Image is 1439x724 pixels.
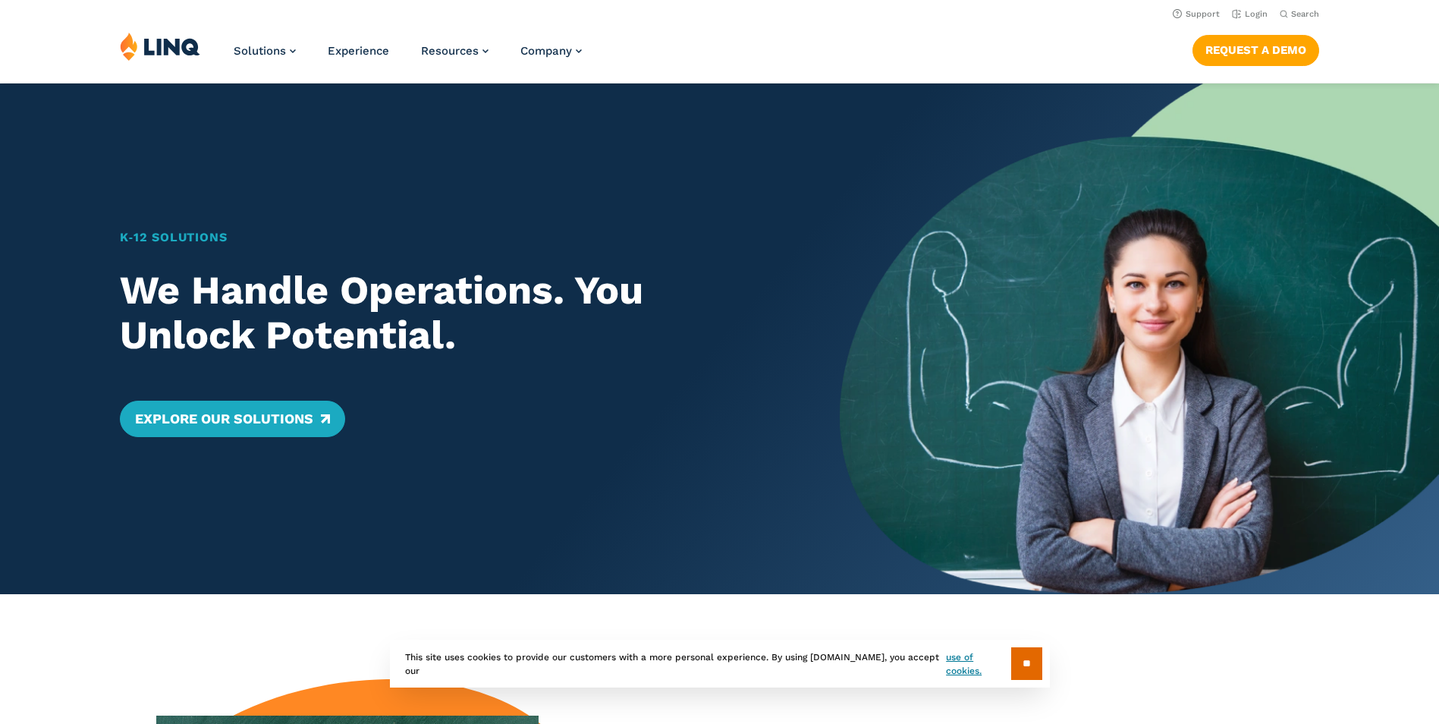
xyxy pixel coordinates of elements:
[1192,32,1319,65] nav: Button Navigation
[1173,9,1220,19] a: Support
[946,650,1010,678] a: use of cookies.
[234,32,582,82] nav: Primary Navigation
[1291,9,1319,19] span: Search
[1232,9,1268,19] a: Login
[1280,8,1319,20] button: Open Search Bar
[234,44,286,58] span: Solutions
[1192,35,1319,65] a: Request a Demo
[120,268,781,359] h2: We Handle Operations. You Unlock Potential.
[520,44,572,58] span: Company
[120,32,200,61] img: LINQ | K‑12 Software
[120,228,781,247] h1: K‑12 Solutions
[120,401,345,437] a: Explore Our Solutions
[520,44,582,58] a: Company
[234,44,296,58] a: Solutions
[421,44,489,58] a: Resources
[840,83,1439,594] img: Home Banner
[390,640,1050,688] div: This site uses cookies to provide our customers with a more personal experience. By using [DOMAIN...
[328,44,389,58] a: Experience
[421,44,479,58] span: Resources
